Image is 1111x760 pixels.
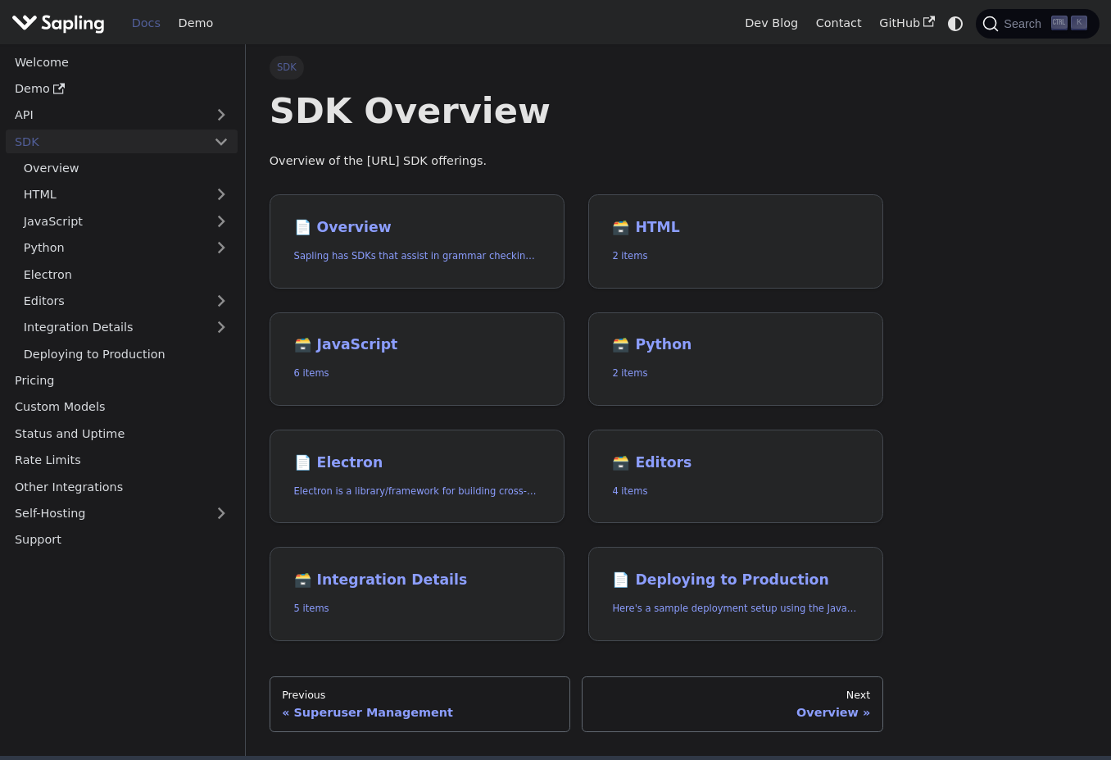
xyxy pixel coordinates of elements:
a: PreviousSuperuser Management [270,676,570,732]
a: 🗃️ Integration Details5 items [270,547,565,641]
p: 2 items [612,248,858,264]
p: 2 items [612,366,858,381]
a: 🗃️ Python2 items [588,312,883,407]
a: 📄️ ElectronElectron is a library/framework for building cross-platform desktop apps with JavaScri... [270,430,565,524]
button: Search (Ctrl+K) [976,9,1099,39]
a: API [6,103,205,127]
p: Electron is a library/framework for building cross-platform desktop apps with JavaScript, HTML, a... [294,484,540,499]
button: Expand sidebar category 'Editors' [205,289,238,313]
a: Status and Uptime [6,421,238,445]
a: Overview [15,157,238,180]
h2: JavaScript [294,336,540,354]
a: SDK [6,130,205,153]
span: Search [999,17,1051,30]
a: Sapling.ai [11,11,111,35]
a: Welcome [6,50,238,74]
p: 4 items [612,484,858,499]
h2: Python [612,336,858,354]
a: Pricing [6,369,238,393]
div: Previous [282,689,557,702]
a: HTML [15,183,238,207]
a: Python [15,236,238,260]
h1: SDK Overview [270,89,883,133]
h2: HTML [612,219,858,237]
p: Sapling has SDKs that assist in grammar checking text for Python and JavaScript, and an HTTP API ... [294,248,540,264]
h2: Overview [294,219,540,237]
h2: Deploying to Production [612,571,858,589]
div: Superuser Management [282,705,557,720]
p: 6 items [294,366,540,381]
a: 🗃️ HTML2 items [588,194,883,289]
a: Other Integrations [6,475,238,498]
p: 5 items [294,601,540,617]
div: Overview [595,705,870,720]
a: Contact [807,11,871,36]
a: Electron [15,262,238,286]
nav: Breadcrumbs [270,56,883,79]
a: Demo [170,11,222,36]
button: Collapse sidebar category 'SDK' [205,130,238,153]
kbd: K [1071,16,1087,30]
a: NextOverview [582,676,882,732]
a: JavaScript [15,209,238,233]
button: Expand sidebar category 'API' [205,103,238,127]
nav: Docs pages [270,676,883,732]
a: Demo [6,77,238,101]
div: Next [595,689,870,702]
h2: Editors [612,454,858,472]
a: Support [6,528,238,552]
a: 📄️ OverviewSapling has SDKs that assist in grammar checking text for Python and JavaScript, and a... [270,194,565,289]
h2: Integration Details [294,571,540,589]
img: Sapling.ai [11,11,105,35]
a: Dev Blog [736,11,806,36]
a: Custom Models [6,395,238,419]
a: GitHub [870,11,943,36]
a: Integration Details [15,316,238,339]
a: 🗃️ JavaScript6 items [270,312,565,407]
a: Docs [123,11,170,36]
a: Editors [15,289,205,313]
a: Self-Hosting [6,502,238,526]
a: 🗃️ Editors4 items [588,430,883,524]
p: Here's a sample deployment setup using the JavaScript SDK along with a Python backend. [612,601,858,617]
a: Rate Limits [6,448,238,472]
p: Overview of the [URL] SDK offerings. [270,152,883,171]
button: Switch between dark and light mode (currently system mode) [944,11,968,35]
h2: Electron [294,454,540,472]
a: Deploying to Production [15,342,238,366]
span: SDK [270,56,304,79]
a: 📄️ Deploying to ProductionHere's a sample deployment setup using the JavaScript SDK along with a ... [588,547,883,641]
